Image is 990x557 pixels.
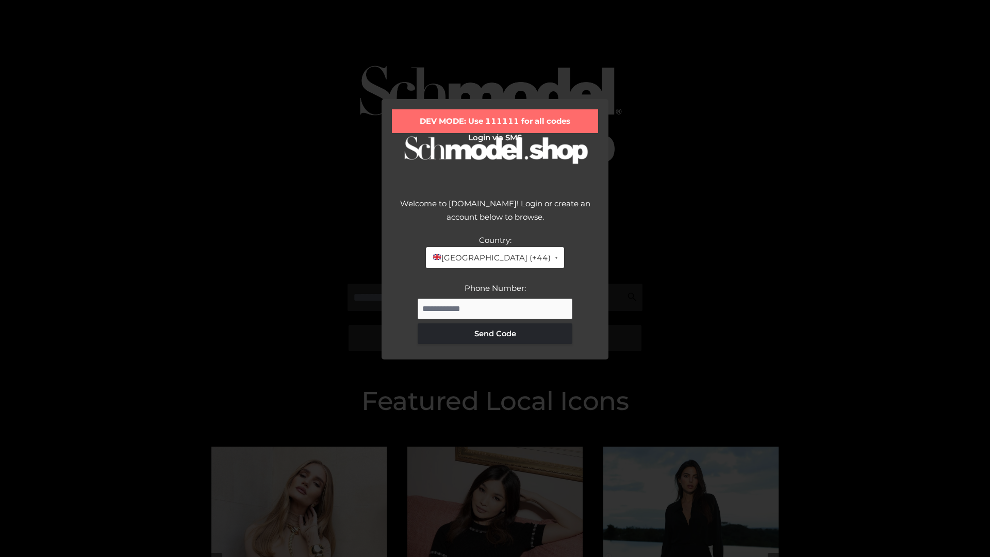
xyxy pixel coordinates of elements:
[433,253,441,261] img: 🇬🇧
[418,323,572,344] button: Send Code
[392,109,598,133] div: DEV MODE: Use 111111 for all codes
[392,133,598,142] h2: Login via SMS
[432,251,550,265] span: [GEOGRAPHIC_DATA] (+44)
[392,197,598,234] div: Welcome to [DOMAIN_NAME]! Login or create an account below to browse.
[465,283,526,293] label: Phone Number:
[479,235,511,245] label: Country:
